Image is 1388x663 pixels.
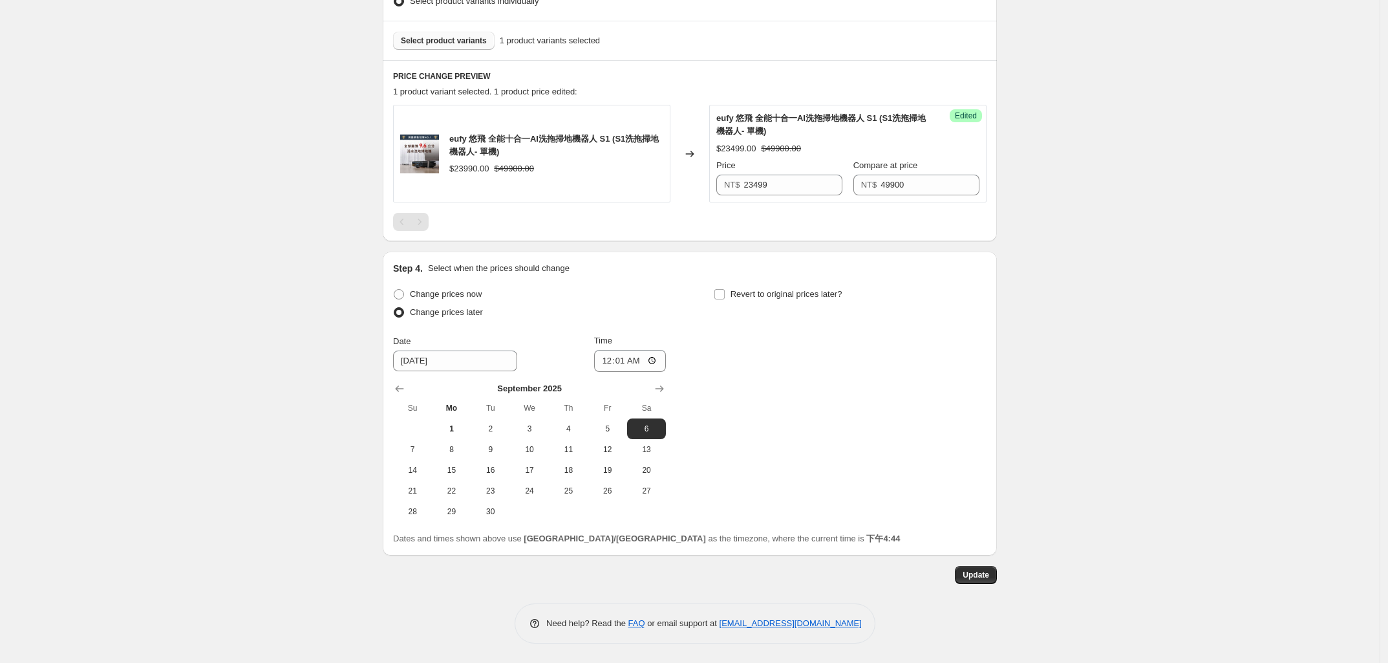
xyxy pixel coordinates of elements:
h2: Step 4. [393,262,423,275]
span: Dates and times shown above use as the timezone, where the current time is [393,534,900,543]
span: Su [398,403,427,413]
button: Show next month, October 2025 [650,380,668,398]
span: 23 [476,486,505,496]
span: Edited [955,111,977,121]
span: 1 product variant selected. 1 product price edited: [393,87,577,96]
span: NT$ [861,180,877,190]
button: Friday September 19 2025 [588,460,627,481]
button: Thursday September 4 2025 [549,418,588,439]
span: 29 [437,506,465,517]
span: 19 [593,465,622,475]
span: 16 [476,465,505,475]
span: 5 [593,424,622,434]
span: 28 [398,506,427,517]
span: Date [393,336,411,346]
button: Sunday September 7 2025 [393,439,432,460]
th: Thursday [549,398,588,418]
button: Show previous month, August 2025 [390,380,409,398]
span: Update [963,570,989,580]
button: Today Monday September 1 2025 [432,418,471,439]
span: Revert to original prices later? [731,289,842,299]
span: We [515,403,544,413]
button: Monday September 8 2025 [432,439,471,460]
button: Thursday September 18 2025 [549,460,588,481]
span: Sa [632,403,661,413]
span: 21 [398,486,427,496]
b: [GEOGRAPHIC_DATA]/[GEOGRAPHIC_DATA] [524,534,705,543]
span: 12 [593,444,622,455]
button: Friday September 12 2025 [588,439,627,460]
span: 1 [437,424,465,434]
span: or email support at [645,618,720,628]
span: 11 [554,444,582,455]
span: Tu [476,403,505,413]
button: Sunday September 28 2025 [393,501,432,522]
span: 25 [554,486,582,496]
div: $23990.00 [449,162,489,175]
span: eufy 悠飛 全能十合一AI洗拖掃地機器人 S1 (S1洗拖掃地機器人- 單機) [449,134,659,157]
span: Compare at price [853,160,918,170]
span: Select product variants [401,36,487,46]
span: 18 [554,465,582,475]
th: Wednesday [510,398,549,418]
span: 3 [515,424,544,434]
span: 9 [476,444,505,455]
th: Monday [432,398,471,418]
button: Thursday September 25 2025 [549,481,588,501]
span: 1 product variants selected [500,34,600,47]
button: Tuesday September 30 2025 [471,501,510,522]
span: 30 [476,506,505,517]
span: Mo [437,403,465,413]
span: 20 [632,465,661,475]
span: Fr [593,403,622,413]
button: Saturday September 6 2025 [627,418,666,439]
b: 下午4:44 [866,534,900,543]
span: 15 [437,465,465,475]
span: Need help? Read the [546,618,628,628]
button: Tuesday September 9 2025 [471,439,510,460]
span: 10 [515,444,544,455]
span: 24 [515,486,544,496]
button: Monday September 15 2025 [432,460,471,481]
span: 26 [593,486,622,496]
div: $23499.00 [716,142,756,155]
button: Sunday September 14 2025 [393,460,432,481]
span: eufy 悠飛 全能十合一AI洗拖掃地機器人 S1 (S1洗拖掃地機器人- 單機) [716,113,926,136]
img: S1_5_80x.jpg [400,135,439,173]
button: Friday September 5 2025 [588,418,627,439]
button: Wednesday September 3 2025 [510,418,549,439]
span: 2 [476,424,505,434]
span: 7 [398,444,427,455]
input: 9/1/2025 [393,351,517,371]
button: Saturday September 13 2025 [627,439,666,460]
button: Thursday September 11 2025 [549,439,588,460]
button: Wednesday September 10 2025 [510,439,549,460]
span: 4 [554,424,582,434]
span: 14 [398,465,427,475]
button: Monday September 22 2025 [432,481,471,501]
button: Saturday September 20 2025 [627,460,666,481]
button: Sunday September 21 2025 [393,481,432,501]
nav: Pagination [393,213,429,231]
th: Friday [588,398,627,418]
span: Change prices now [410,289,482,299]
span: Time [594,336,612,345]
th: Sunday [393,398,432,418]
p: Select when the prices should change [428,262,570,275]
a: FAQ [628,618,645,628]
span: Change prices later [410,307,483,317]
button: Tuesday September 23 2025 [471,481,510,501]
button: Wednesday September 24 2025 [510,481,549,501]
th: Saturday [627,398,666,418]
button: Update [955,566,997,584]
a: [EMAIL_ADDRESS][DOMAIN_NAME] [720,618,862,628]
span: 22 [437,486,465,496]
span: 8 [437,444,465,455]
button: Tuesday September 16 2025 [471,460,510,481]
span: NT$ [724,180,740,190]
span: 13 [632,444,661,455]
span: 27 [632,486,661,496]
span: Price [716,160,736,170]
button: Monday September 29 2025 [432,501,471,522]
strike: $49900.00 [761,142,800,155]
